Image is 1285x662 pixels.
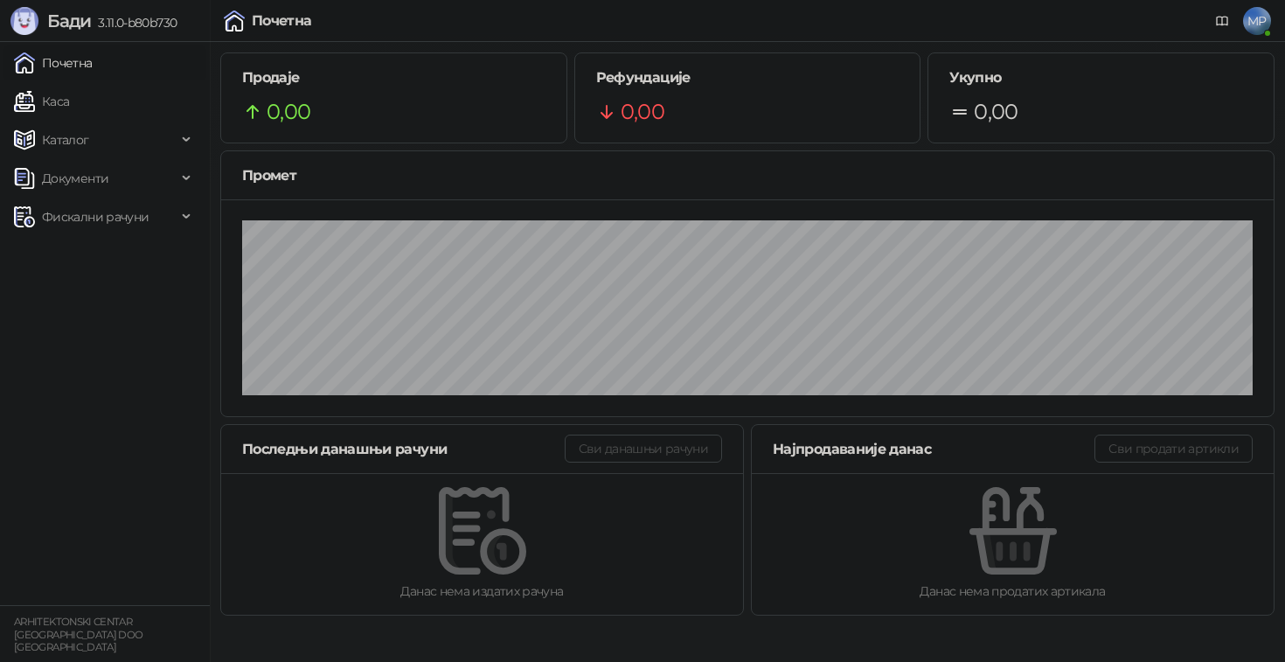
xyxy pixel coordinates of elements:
h5: Продаје [242,67,545,88]
span: MP [1243,7,1271,35]
span: Бади [47,10,91,31]
div: Најпродаваније данас [773,438,1094,460]
span: Документи [42,161,108,196]
span: 0,00 [267,95,310,129]
button: Сви продати артикли [1094,435,1253,463]
h5: Укупно [949,67,1253,88]
img: Logo [10,7,38,35]
div: Данас нема издатих рачуна [249,582,715,601]
div: Данас нема продатих артикала [780,582,1246,601]
div: Последњи данашњи рачуни [242,438,565,460]
div: Промет [242,164,1253,186]
span: 3.11.0-b80b730 [91,15,177,31]
a: Каса [14,84,69,119]
span: 0,00 [621,95,664,129]
span: 0,00 [974,95,1018,129]
div: Почетна [252,14,312,28]
small: ARHITEKTONSKI CENTAR [GEOGRAPHIC_DATA] DOO [GEOGRAPHIC_DATA] [14,616,143,653]
a: Почетна [14,45,93,80]
span: Каталог [42,122,89,157]
h5: Рефундације [596,67,899,88]
span: Фискални рачуни [42,199,149,234]
button: Сви данашњи рачуни [565,435,722,463]
a: Документација [1208,7,1236,35]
